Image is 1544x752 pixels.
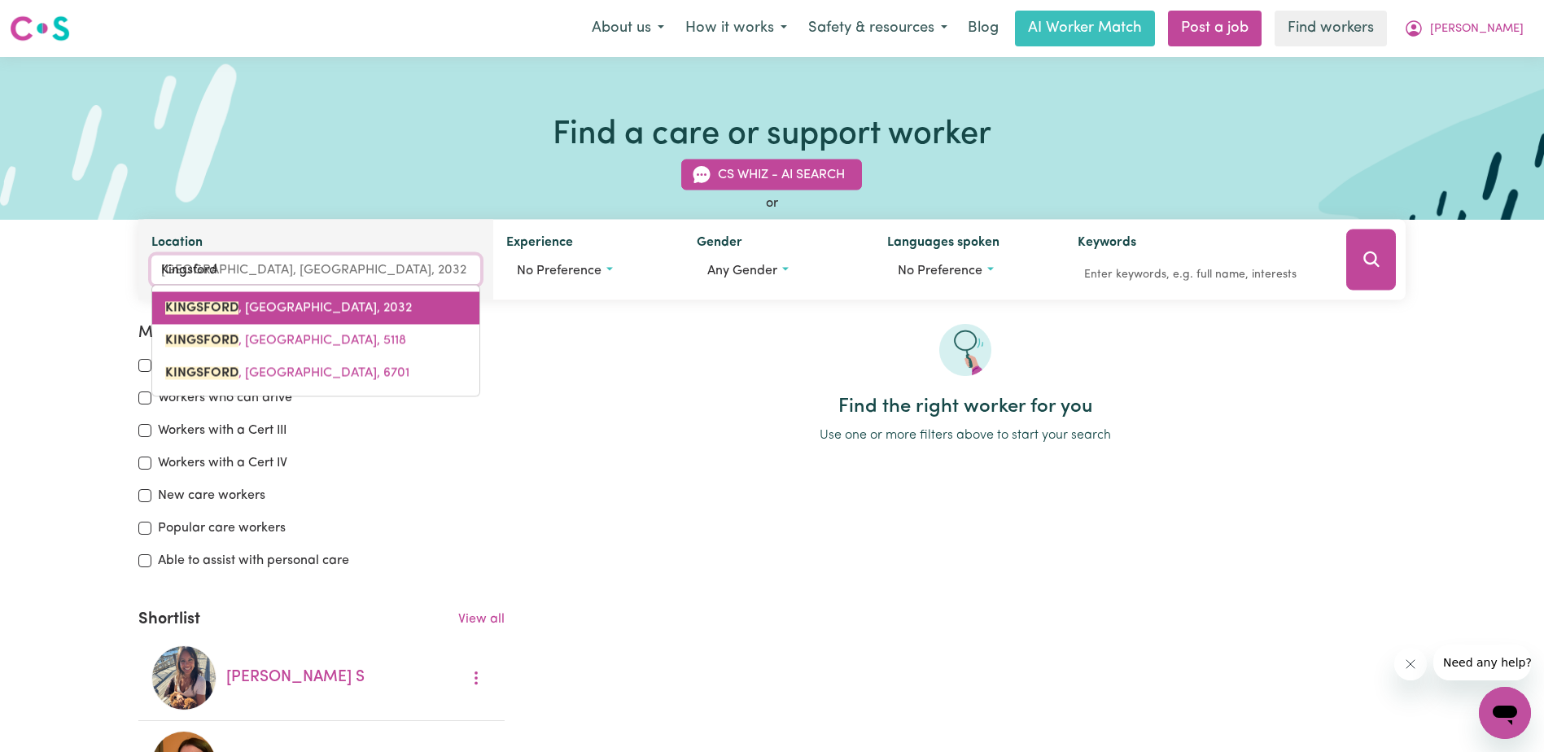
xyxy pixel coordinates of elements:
button: Worker language preferences [887,256,1052,286]
a: KINGSFORD, South Australia, 5118 [152,325,479,357]
label: New care workers [158,486,265,505]
div: or [138,194,1406,213]
button: Safety & resources [798,11,958,46]
label: Workers with a Cert IV [158,453,287,473]
p: Use one or more filters above to start your search [524,426,1406,445]
button: My Account [1393,11,1534,46]
label: Workers with a Cert III [158,421,286,440]
input: Enter a suburb [151,256,480,285]
label: Location [151,233,203,256]
button: CS Whiz - AI Search [681,160,862,190]
label: Workers who can drive [158,388,292,408]
span: , [GEOGRAPHIC_DATA], 6701 [165,367,409,380]
span: Need any help? [10,11,98,24]
span: Any gender [707,265,777,278]
label: Popular care workers [158,518,286,538]
span: , [GEOGRAPHIC_DATA], 5118 [165,334,406,348]
label: Able to assist with personal care [158,551,349,571]
span: No preference [517,265,601,278]
a: KINGSFORD, New South Wales, 2032 [152,292,479,325]
a: Careseekers logo [10,10,70,47]
h2: Find the right worker for you [524,396,1406,419]
a: Find workers [1275,11,1387,46]
label: Keywords [1078,233,1136,256]
button: Worker experience options [506,256,671,286]
mark: KINGSFORD [165,302,238,315]
div: menu-options [151,285,480,397]
mark: KINGSFORD [165,334,238,348]
a: [PERSON_NAME] S [226,670,365,685]
iframe: Message from company [1433,645,1531,680]
iframe: Button to launch messaging window [1479,687,1531,739]
input: Enter keywords, e.g. full name, interests [1078,262,1324,287]
button: How it works [675,11,798,46]
button: About us [581,11,675,46]
a: Post a job [1168,11,1262,46]
button: Search [1346,230,1396,291]
span: , [GEOGRAPHIC_DATA], 2032 [165,302,412,315]
a: Blog [958,11,1008,46]
span: [PERSON_NAME] [1430,20,1524,38]
h2: Shortlist [138,610,200,629]
h1: Find a care or support worker [553,116,991,155]
mark: KINGSFORD [165,367,238,380]
img: Elizabeth Santos S [151,645,217,710]
h2: More filters: [138,324,505,343]
a: AI Worker Match [1015,11,1155,46]
label: Gender [697,233,742,256]
label: Experience [506,233,573,256]
span: No preference [898,265,982,278]
iframe: Close message [1394,648,1427,680]
button: More options [461,666,492,691]
img: Careseekers logo [10,14,70,43]
button: Worker gender preference [697,256,861,286]
label: Languages spoken [887,233,999,256]
a: KINGSFORD, Western Australia, 6701 [152,357,479,390]
a: View all [458,613,505,626]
